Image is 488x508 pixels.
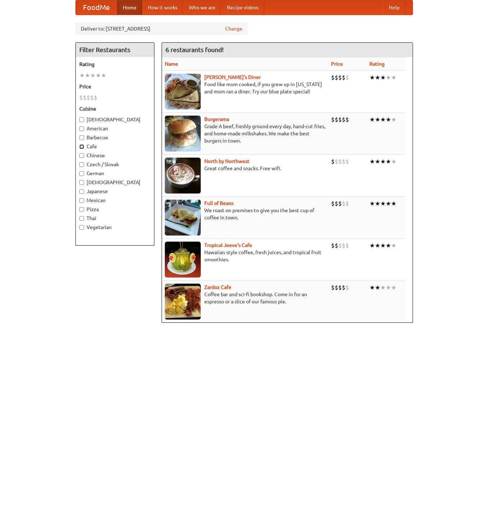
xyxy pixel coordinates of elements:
[79,170,150,177] label: German
[165,200,201,236] img: beans.jpg
[79,179,150,186] label: [DEMOGRAPHIC_DATA]
[342,242,345,250] li: $
[165,81,325,95] p: Food like mom cooked, if you grew up in [US_STATE] and mom ran a diner. Try our blue plate special!
[204,158,250,164] a: North by Northwest
[345,116,349,123] li: $
[79,126,84,131] input: American
[85,71,90,79] li: ★
[79,225,84,230] input: Vegetarian
[345,158,349,166] li: $
[79,197,150,204] label: Mexican
[75,22,248,35] div: Deliver to: [STREET_ADDRESS]
[79,105,150,112] h5: Cuisine
[165,116,201,152] img: burgerama.jpg
[79,135,84,140] input: Barbecue
[165,284,201,320] img: zardoz.jpg
[79,206,150,213] label: Pizza
[165,61,178,67] a: Name
[375,200,380,208] li: ★
[90,94,94,102] li: $
[375,158,380,166] li: ★
[370,200,375,208] li: ★
[370,74,375,81] li: ★
[204,116,229,122] a: Burgerama
[79,143,150,150] label: Cafe
[183,0,221,15] a: Who we are
[375,284,380,292] li: ★
[79,144,84,149] input: Cafe
[204,74,261,80] a: [PERSON_NAME]'s Diner
[380,284,386,292] li: ★
[79,180,84,185] input: [DEMOGRAPHIC_DATA]
[204,242,252,248] a: Tropical Jeeve's Cafe
[165,242,201,278] img: jeeves.jpg
[87,94,90,102] li: $
[391,74,396,81] li: ★
[386,242,391,250] li: ★
[338,242,342,250] li: $
[79,153,84,158] input: Chinese
[386,116,391,123] li: ★
[391,200,396,208] li: ★
[386,158,391,166] li: ★
[345,74,349,81] li: $
[391,242,396,250] li: ★
[79,71,85,79] li: ★
[331,158,335,166] li: $
[331,284,335,292] li: $
[117,0,142,15] a: Home
[370,242,375,250] li: ★
[338,158,342,166] li: $
[204,284,231,290] a: Zardoz Cafe
[76,43,154,57] h4: Filter Restaurants
[165,123,325,144] p: Grade A beef, freshly ground every day, hand-cut fries, and home-made milkshakes. We make the bes...
[335,158,338,166] li: $
[79,215,150,222] label: Thai
[370,158,375,166] li: ★
[225,25,242,32] a: Change
[342,158,345,166] li: $
[335,74,338,81] li: $
[380,74,386,81] li: ★
[165,158,201,194] img: north.jpg
[338,74,342,81] li: $
[383,0,405,15] a: Help
[342,116,345,123] li: $
[101,71,106,79] li: ★
[79,134,150,141] label: Barbecue
[79,161,150,168] label: Czech / Slovak
[166,46,224,53] ng-pluralize: 6 restaurants found!
[79,117,84,122] input: [DEMOGRAPHIC_DATA]
[375,242,380,250] li: ★
[79,207,84,212] input: Pizza
[342,200,345,208] li: $
[331,61,343,67] a: Price
[79,224,150,231] label: Vegetarian
[391,116,396,123] li: ★
[204,200,233,206] a: Full of Beans
[165,74,201,109] img: sallys.jpg
[76,0,117,15] a: FoodMe
[342,74,345,81] li: $
[338,200,342,208] li: $
[94,94,97,102] li: $
[79,216,84,221] input: Thai
[375,116,380,123] li: ★
[90,71,96,79] li: ★
[386,200,391,208] li: ★
[391,284,396,292] li: ★
[331,200,335,208] li: $
[386,284,391,292] li: ★
[345,200,349,208] li: $
[79,125,150,132] label: American
[370,116,375,123] li: ★
[380,200,386,208] li: ★
[345,284,349,292] li: $
[375,74,380,81] li: ★
[335,242,338,250] li: $
[380,242,386,250] li: ★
